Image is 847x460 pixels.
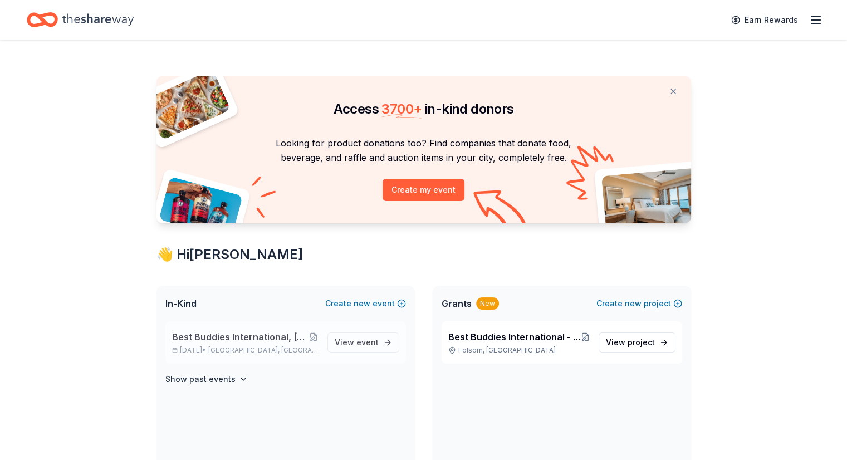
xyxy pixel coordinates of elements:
[606,336,655,349] span: View
[165,373,248,386] button: Show past events
[448,346,590,355] p: Folsom, [GEOGRAPHIC_DATA]
[335,336,379,349] span: View
[334,101,514,117] span: Access in-kind donors
[724,10,805,30] a: Earn Rewards
[170,136,678,165] p: Looking for product donations too? Find companies that donate food, beverage, and raffle and auct...
[383,179,464,201] button: Create my event
[381,101,422,117] span: 3700 +
[625,297,642,310] span: new
[599,332,675,353] a: View project
[476,297,499,310] div: New
[354,297,370,310] span: new
[448,330,581,344] span: Best Buddies International - [GEOGRAPHIC_DATA]: [PERSON_NAME] Middle School Friendship Chapter
[144,69,231,140] img: Pizza
[596,297,682,310] button: Createnewproject
[442,297,472,310] span: Grants
[165,373,236,386] h4: Show past events
[27,7,134,33] a: Home
[327,332,399,353] a: View event
[172,346,319,355] p: [DATE] •
[473,190,529,232] img: Curvy arrow
[356,337,379,347] span: event
[165,297,197,310] span: In-Kind
[628,337,655,347] span: project
[208,346,318,355] span: [GEOGRAPHIC_DATA], [GEOGRAPHIC_DATA]
[325,297,406,310] button: Createnewevent
[156,246,691,263] div: 👋 Hi [PERSON_NAME]
[172,330,310,344] span: Best Buddies International, [GEOGRAPHIC_DATA], Champion of the Year Gala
